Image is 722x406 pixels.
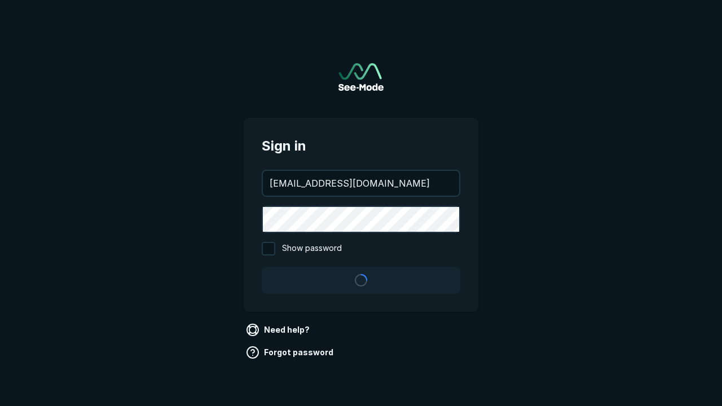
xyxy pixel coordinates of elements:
a: Go to sign in [338,63,384,91]
span: Sign in [262,136,460,156]
span: Show password [282,242,342,255]
img: See-Mode Logo [338,63,384,91]
input: your@email.com [263,171,459,196]
a: Forgot password [244,343,338,361]
a: Need help? [244,321,314,339]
